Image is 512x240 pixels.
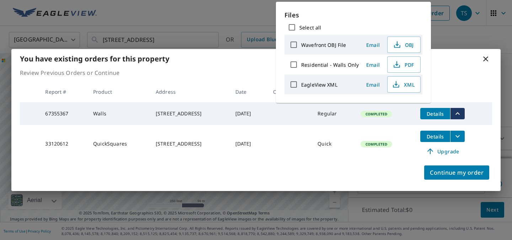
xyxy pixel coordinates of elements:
[87,81,150,102] th: Product
[425,110,446,117] span: Details
[387,56,421,73] button: PDF
[420,131,450,142] button: detailsBtn-33120612
[392,60,415,69] span: PDF
[387,37,421,53] button: OBJ
[425,147,460,156] span: Upgrade
[230,125,268,163] td: [DATE]
[230,81,268,102] th: Date
[312,125,355,163] td: Quick
[362,59,384,70] button: Email
[87,125,150,163] td: QuickSquares
[150,81,230,102] th: Address
[362,39,384,50] button: Email
[450,108,465,119] button: filesDropdownBtn-67355367
[392,80,415,89] span: XML
[20,54,169,64] b: You have existing orders for this property
[156,110,224,117] div: [STREET_ADDRESS]
[299,24,321,31] label: Select all
[301,42,346,48] label: Wavefront OBJ File
[420,146,465,157] a: Upgrade
[425,133,446,140] span: Details
[450,131,465,142] button: filesDropdownBtn-33120612
[20,69,492,77] p: Review Previous Orders or Continue
[430,168,484,178] span: Continue my order
[39,102,87,125] td: 67355367
[361,111,391,116] span: Completed
[156,140,224,147] div: [STREET_ADDRESS]
[392,40,415,49] span: OBJ
[424,165,489,180] button: Continue my order
[39,81,87,102] th: Report #
[267,81,312,102] th: Claim ID
[39,125,87,163] td: 33120612
[364,61,382,68] span: Email
[387,76,421,93] button: XML
[301,61,359,68] label: Residential - Walls Only
[362,79,384,90] button: Email
[361,142,391,147] span: Completed
[301,81,337,88] label: EagleView XML
[87,102,150,125] td: Walls
[420,108,450,119] button: detailsBtn-67355367
[364,42,382,48] span: Email
[230,102,268,125] td: [DATE]
[364,81,382,88] span: Email
[312,102,355,125] td: Regular
[284,10,422,20] p: Files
